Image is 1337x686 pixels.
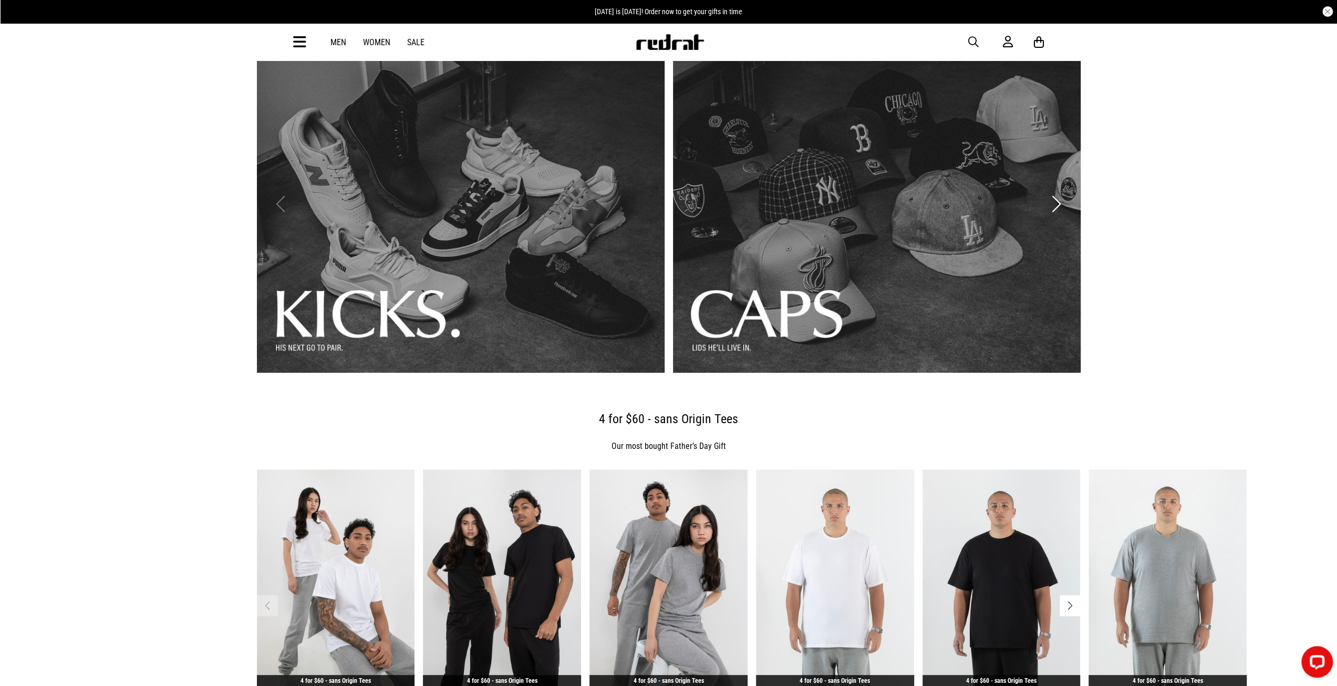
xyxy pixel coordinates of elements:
[1293,642,1337,686] iframe: LiveChat chat widget
[1050,192,1064,216] button: Next slide
[300,677,371,684] a: 4 for $60 - sans Origin Tees
[595,7,742,16] span: [DATE] is [DATE]! Order now to get your gifts in time
[257,35,665,373] div: 1 / 3
[330,37,346,47] a: Men
[274,192,288,216] button: Previous slide
[633,677,703,684] a: 4 for $60 - sans Origin Tees
[407,37,424,47] a: Sale
[1133,677,1203,684] a: 4 for $60 - sans Origin Tees
[265,408,1072,429] h2: 4 for $60 - sans Origin Tees
[635,34,704,50] img: Redrat logo
[966,677,1037,684] a: 4 for $60 - sans Origin Tees
[363,37,390,47] a: Women
[265,440,1072,453] p: Our most bought Father’s Day Gift
[467,677,537,684] a: 4 for $60 - sans Origin Tees
[800,677,870,684] a: 4 for $60 - sans Origin Tees
[673,35,1081,373] div: 2 / 3
[1060,595,1081,616] button: Next slide
[257,595,278,616] button: Previous slide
